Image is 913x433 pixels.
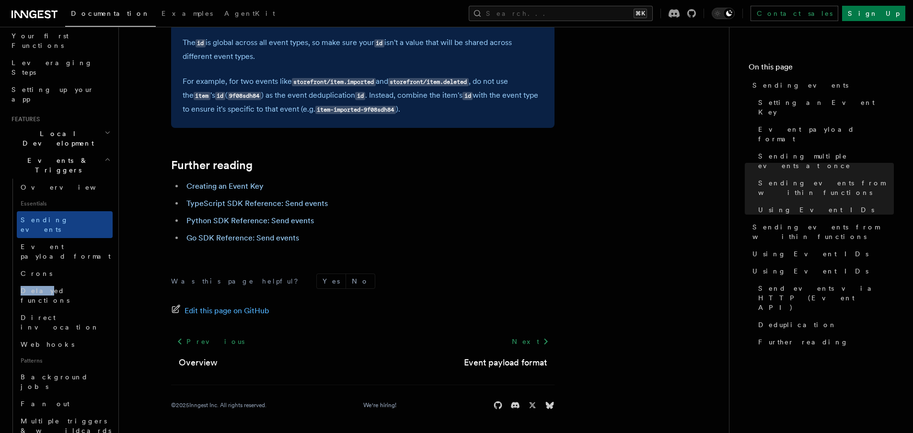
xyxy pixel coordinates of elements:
[8,129,104,148] span: Local Development
[179,356,218,369] a: Overview
[21,341,74,348] span: Webhooks
[8,81,113,108] a: Setting up your app
[388,78,469,86] code: storefront/item.deleted
[749,218,894,245] a: Sending events from within functions
[758,320,837,330] span: Deduplication
[464,356,547,369] a: Event payload format
[183,75,543,116] p: For example, for two events like and , do not use the 's ( ) as the event deduplication . Instead...
[171,276,305,286] p: Was this page helpful?
[754,201,894,218] a: Using Event IDs
[752,249,868,259] span: Using Event IDs
[21,216,69,233] span: Sending events
[171,333,250,350] a: Previous
[754,121,894,148] a: Event payload format
[171,304,269,318] a: Edit this page on GitHub
[21,400,69,408] span: Fan out
[186,233,299,242] a: Go SDK Reference: Send events
[758,125,894,144] span: Event payload format
[712,8,735,19] button: Toggle dark mode
[374,39,384,47] code: id
[17,196,113,211] span: Essentials
[758,98,894,117] span: Setting an Event Key
[758,284,894,312] span: Send events via HTTP (Event API)
[754,333,894,351] a: Further reading
[754,94,894,121] a: Setting an Event Key
[752,266,868,276] span: Using Event IDs
[749,262,894,280] a: Using Event IDs
[171,401,266,409] div: © 2025 Inngest Inc. All rights reserved.
[749,245,894,262] a: Using Event IDs
[17,336,113,353] a: Webhooks
[12,32,69,49] span: Your first Functions
[219,3,281,26] a: AgentKit
[183,36,543,63] p: The is global across all event types, so make sure your isn't a value that will be shared across ...
[156,3,219,26] a: Examples
[186,199,328,208] a: TypeScript SDK Reference: Send events
[186,216,314,225] a: Python SDK Reference: Send events
[752,222,894,241] span: Sending events from within functions
[8,152,113,179] button: Events & Triggers
[21,183,119,191] span: Overview
[363,401,396,409] a: We're hiring!
[17,282,113,309] a: Delayed functions
[749,61,894,77] h4: On this page
[71,10,150,17] span: Documentation
[754,280,894,316] a: Send events via HTTP (Event API)
[758,151,894,171] span: Sending multiple events at once
[842,6,905,21] a: Sign Up
[17,238,113,265] a: Event payload format
[17,368,113,395] a: Background jobs
[634,9,647,18] kbd: ⌘K
[8,54,113,81] a: Leveraging Steps
[8,156,104,175] span: Events & Triggers
[224,10,275,17] span: AgentKit
[215,92,225,100] code: id
[8,27,113,54] a: Your first Functions
[228,92,261,100] code: 9f08sdh84
[185,304,269,318] span: Edit this page on GitHub
[17,265,113,282] a: Crons
[21,373,88,390] span: Background jobs
[506,333,555,350] a: Next
[17,211,113,238] a: Sending events
[355,92,365,100] code: id
[292,78,376,86] code: storefront/item.imported
[346,274,375,288] button: No
[65,3,156,27] a: Documentation
[8,125,113,152] button: Local Development
[462,92,473,100] code: id
[751,6,838,21] a: Contact sales
[469,6,653,21] button: Search...⌘K
[21,243,111,260] span: Event payload format
[754,174,894,201] a: Sending events from within functions
[196,39,206,47] code: id
[749,77,894,94] a: Sending events
[752,80,848,90] span: Sending events
[17,179,113,196] a: Overview
[754,316,894,333] a: Deduplication
[8,115,40,123] span: Features
[758,337,848,347] span: Further reading
[17,395,113,412] a: Fan out
[162,10,213,17] span: Examples
[17,353,113,368] span: Patterns
[186,182,264,191] a: Creating an Event Key
[754,148,894,174] a: Sending multiple events at once
[758,178,894,197] span: Sending events from within functions
[317,274,346,288] button: Yes
[12,86,94,103] span: Setting up your app
[194,92,210,100] code: item
[758,205,874,215] span: Using Event IDs
[21,314,99,331] span: Direct invocation
[171,159,253,172] a: Further reading
[21,270,52,277] span: Crons
[17,309,113,336] a: Direct invocation
[21,287,69,304] span: Delayed functions
[12,59,92,76] span: Leveraging Steps
[315,106,396,114] code: item-imported-9f08sdh84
